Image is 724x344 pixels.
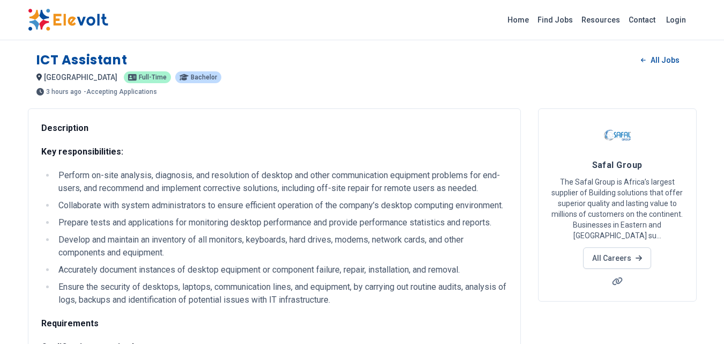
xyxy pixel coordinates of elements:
[577,11,624,28] a: Resources
[41,318,99,328] strong: Requirements
[36,52,128,69] h1: ICT Assistant
[41,123,88,133] strong: Description
[583,247,651,269] a: All Careers
[55,233,507,259] li: Develop and maintain an inventory of all monitors, keyboards, hard drives, modems, network cards,...
[632,52,688,68] a: All Jobs
[503,11,533,28] a: Home
[28,9,108,31] img: Elevolt
[55,264,507,276] li: Accurately document instances of desktop equipment or component failure, repair, installation, an...
[624,11,660,28] a: Contact
[604,122,631,149] img: Safal Group
[592,160,643,170] span: Safal Group
[41,147,123,157] strong: Key responsibilities:
[55,216,507,229] li: Prepare tests and applications for monitoring desktop performance and provide performance statist...
[551,177,683,241] p: The Safal Group is Africa’s largest supplier of Building solutions that offer superior quality an...
[139,74,167,80] span: Full-time
[660,9,692,31] a: Login
[44,73,117,82] span: [GEOGRAPHIC_DATA]
[46,89,81,95] span: 3 hours ago
[84,89,157,95] p: - Accepting Applications
[533,11,577,28] a: Find Jobs
[55,169,507,195] li: Perform on-site analysis, diagnosis, and resolution of desktop and other communication equipment ...
[191,74,217,80] span: Bachelor
[55,281,507,306] li: Ensure the security of desktops, laptops, communication lines, and equipment, by carrying out rou...
[55,199,507,212] li: Collaborate with system administrators to ensure efficient operation of the company’s desktop com...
